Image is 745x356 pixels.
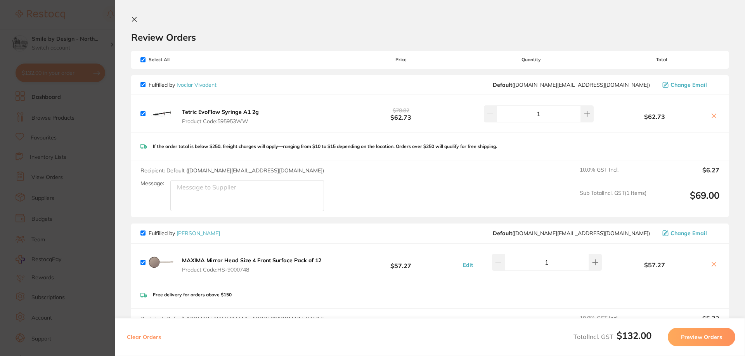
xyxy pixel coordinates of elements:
button: Edit [461,261,475,268]
button: Change Email [660,81,719,88]
span: Product Code: HS-9000748 [182,267,321,273]
p: Fulfilled by [149,230,220,236]
b: $132.00 [617,330,651,341]
img: cGZwNTYzOA [149,250,173,275]
span: customer.care@henryschein.com.au [493,230,650,236]
span: 10.0 % GST Incl. [580,315,646,332]
b: Default [493,230,512,237]
a: Ivoclar Vivadent [177,81,217,88]
button: Preview Orders [668,328,735,346]
span: $78.82 [393,107,409,114]
span: Change Email [670,230,707,236]
b: MAXIMA Mirror Head Size 4 Front Surface Pack of 12 [182,257,321,264]
b: Default [493,81,512,88]
button: Change Email [660,230,719,237]
output: $6.27 [653,167,719,184]
button: Clear Orders [125,328,163,346]
img: cHNhNjVlag [149,101,173,126]
span: 10.0 % GST Incl. [580,167,646,184]
b: $62.73 [604,113,705,120]
span: Quantity [459,57,604,62]
label: Message: [140,180,164,187]
h2: Review Orders [131,31,729,43]
output: $5.73 [653,315,719,332]
b: $57.27 [604,261,705,268]
button: MAXIMA Mirror Head Size 4 Front Surface Pack of 12 Product Code:HS-9000748 [180,257,324,273]
output: $69.00 [653,190,719,211]
span: Recipient: Default ( [DOMAIN_NAME][EMAIL_ADDRESS][DOMAIN_NAME] ) [140,167,324,174]
b: Tetric EvoFlow Syringe A1 2g [182,108,259,115]
span: Recipient: Default ( [DOMAIN_NAME][EMAIL_ADDRESS][DOMAIN_NAME] ) [140,315,324,322]
p: If the order total is below $250, freight charges will apply—ranging from $10 to $15 depending on... [153,144,497,149]
span: orders.au@ivoclar.com [493,82,650,88]
span: Select All [140,57,218,62]
p: Fulfilled by [149,82,217,88]
p: Free delivery for orders above $150 [153,292,232,298]
span: Sub Total Incl. GST ( 1 Items) [580,190,646,211]
span: Product Code: 595953WW [182,118,259,124]
span: Change Email [670,82,707,88]
span: Total Incl. GST [573,333,651,341]
a: [PERSON_NAME] [177,230,220,237]
b: $62.73 [343,107,459,121]
button: Tetric EvoFlow Syringe A1 2g Product Code:595953WW [180,108,261,125]
b: $57.27 [343,255,459,270]
span: Total [604,57,719,62]
span: Price [343,57,459,62]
